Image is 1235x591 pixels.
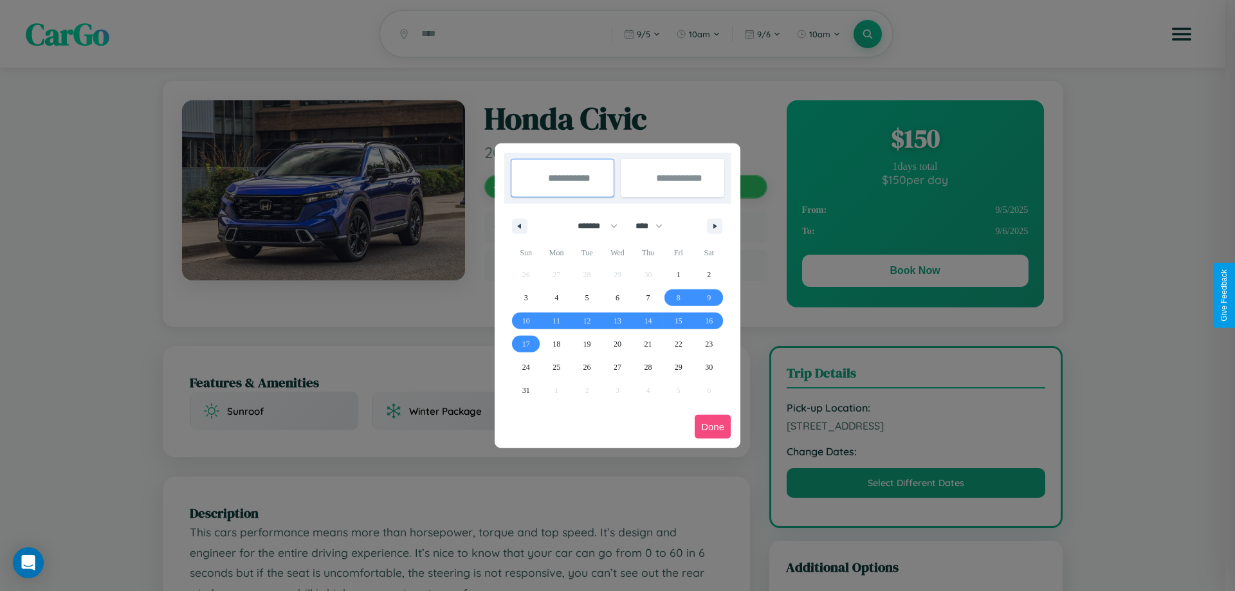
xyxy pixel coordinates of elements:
[553,356,560,379] span: 25
[694,286,724,309] button: 9
[572,286,602,309] button: 5
[511,309,541,332] button: 10
[633,309,663,332] button: 14
[677,286,681,309] span: 8
[694,356,724,379] button: 30
[675,309,682,332] span: 15
[694,263,724,286] button: 2
[511,332,541,356] button: 17
[646,286,650,309] span: 7
[572,242,602,263] span: Tue
[663,356,693,379] button: 29
[1220,269,1229,322] div: Give Feedback
[694,242,724,263] span: Sat
[583,356,591,379] span: 26
[644,356,652,379] span: 28
[585,286,589,309] span: 5
[707,286,711,309] span: 9
[614,332,621,356] span: 20
[694,332,724,356] button: 23
[644,332,652,356] span: 21
[675,332,682,356] span: 22
[663,286,693,309] button: 8
[13,547,44,578] div: Open Intercom Messenger
[705,309,713,332] span: 16
[572,332,602,356] button: 19
[663,309,693,332] button: 15
[522,332,530,356] span: 17
[522,356,530,379] span: 24
[614,356,621,379] span: 27
[602,286,632,309] button: 6
[541,242,571,263] span: Mon
[522,309,530,332] span: 10
[663,263,693,286] button: 1
[511,242,541,263] span: Sun
[694,309,724,332] button: 16
[572,309,602,332] button: 12
[522,379,530,402] span: 31
[663,332,693,356] button: 22
[695,415,731,439] button: Done
[541,286,571,309] button: 4
[616,286,619,309] span: 6
[553,332,560,356] span: 18
[602,309,632,332] button: 13
[541,356,571,379] button: 25
[663,242,693,263] span: Fri
[553,309,560,332] span: 11
[541,332,571,356] button: 18
[602,356,632,379] button: 27
[583,309,591,332] span: 12
[677,263,681,286] span: 1
[707,263,711,286] span: 2
[644,309,652,332] span: 14
[511,356,541,379] button: 24
[572,356,602,379] button: 26
[511,286,541,309] button: 3
[602,242,632,263] span: Wed
[524,286,528,309] span: 3
[705,356,713,379] span: 30
[554,286,558,309] span: 4
[614,309,621,332] span: 13
[633,332,663,356] button: 21
[675,356,682,379] span: 29
[583,332,591,356] span: 19
[541,309,571,332] button: 11
[633,356,663,379] button: 28
[511,379,541,402] button: 31
[602,332,632,356] button: 20
[633,242,663,263] span: Thu
[705,332,713,356] span: 23
[633,286,663,309] button: 7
